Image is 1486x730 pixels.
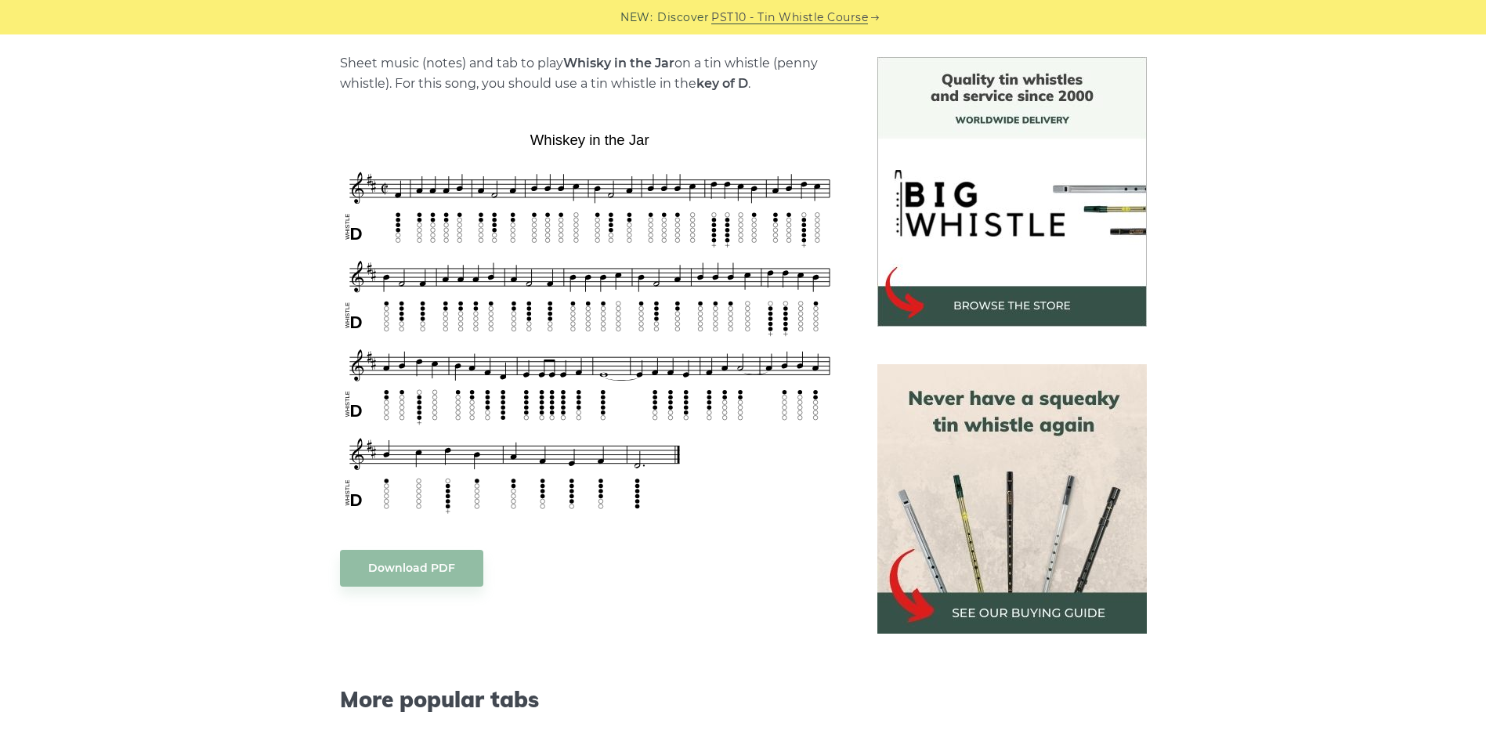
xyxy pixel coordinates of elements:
img: tin whistle buying guide [877,364,1147,634]
strong: Whisky in the Jar [563,56,674,70]
p: Sheet music (notes) and tab to play on a tin whistle (penny whistle). For this song, you should u... [340,53,840,94]
a: PST10 - Tin Whistle Course [711,9,868,27]
span: More popular tabs [340,686,840,713]
a: Download PDF [340,550,483,587]
img: BigWhistle Tin Whistle Store [877,57,1147,327]
span: Discover [657,9,709,27]
strong: key of D [696,76,748,91]
span: NEW: [620,9,653,27]
img: Whiskey in the Jar Tin Whistle Tab & Sheet Music [340,126,840,518]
